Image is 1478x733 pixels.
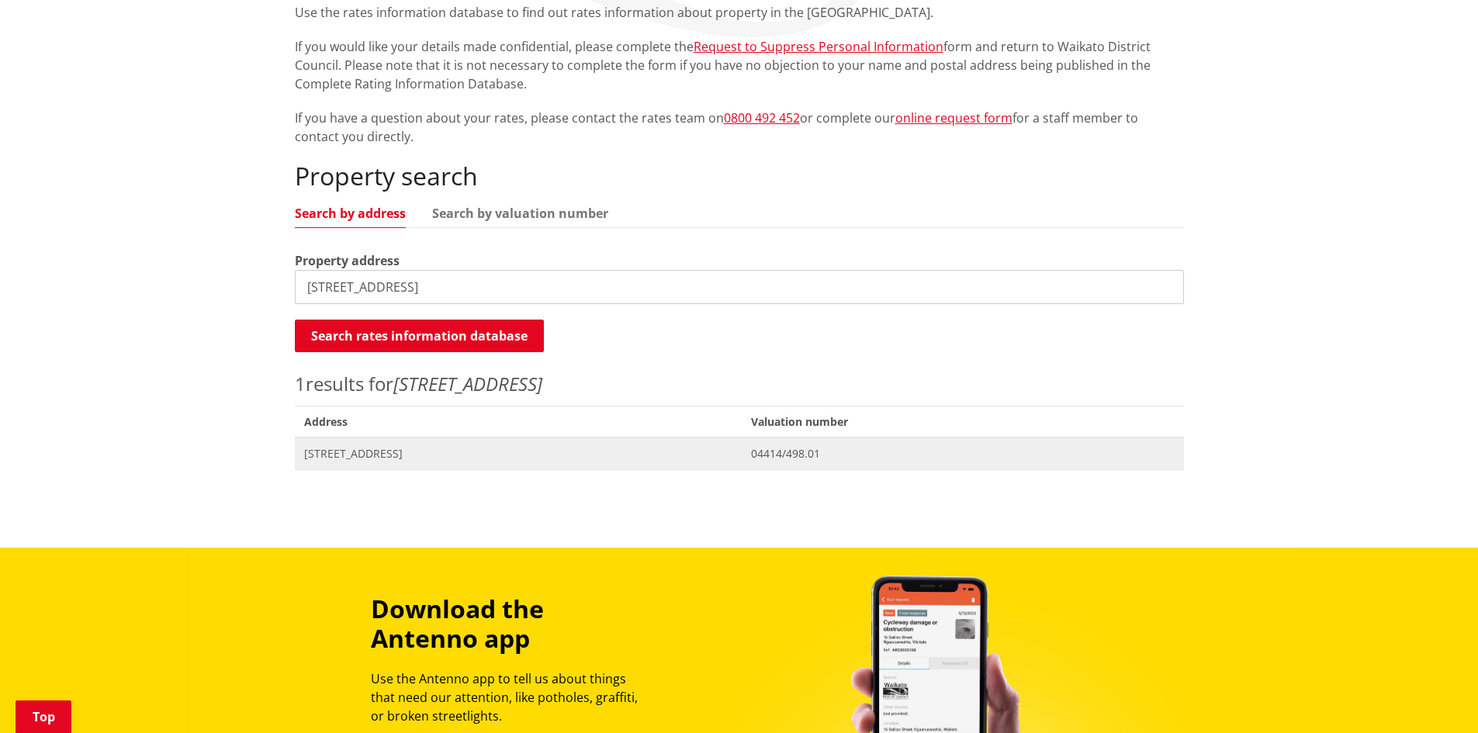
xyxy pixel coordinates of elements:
h2: Property search [295,161,1184,191]
span: [STREET_ADDRESS] [304,446,733,462]
button: Search rates information database [295,320,544,352]
h3: Download the Antenno app [371,594,652,654]
a: Search by valuation number [432,207,608,220]
a: online request form [895,109,1012,126]
span: 1 [295,371,306,396]
p: If you have a question about your rates, please contact the rates team on or complete our for a s... [295,109,1184,146]
a: Top [16,700,71,733]
a: 0800 492 452 [724,109,800,126]
p: Use the Antenno app to tell us about things that need our attention, like potholes, graffiti, or ... [371,669,652,725]
p: results for [295,370,1184,398]
label: Property address [295,251,400,270]
a: Request to Suppress Personal Information [694,38,943,55]
p: If you would like your details made confidential, please complete the form and return to Waikato ... [295,37,1184,93]
span: Address [295,406,742,437]
a: [STREET_ADDRESS] 04414/498.01 [295,437,1184,469]
a: Search by address [295,207,406,220]
input: e.g. Duke Street NGARUAWAHIA [295,270,1184,304]
p: Use the rates information database to find out rates information about property in the [GEOGRAPHI... [295,3,1184,22]
em: [STREET_ADDRESS] [393,371,542,396]
span: Valuation number [742,406,1183,437]
span: 04414/498.01 [751,446,1174,462]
